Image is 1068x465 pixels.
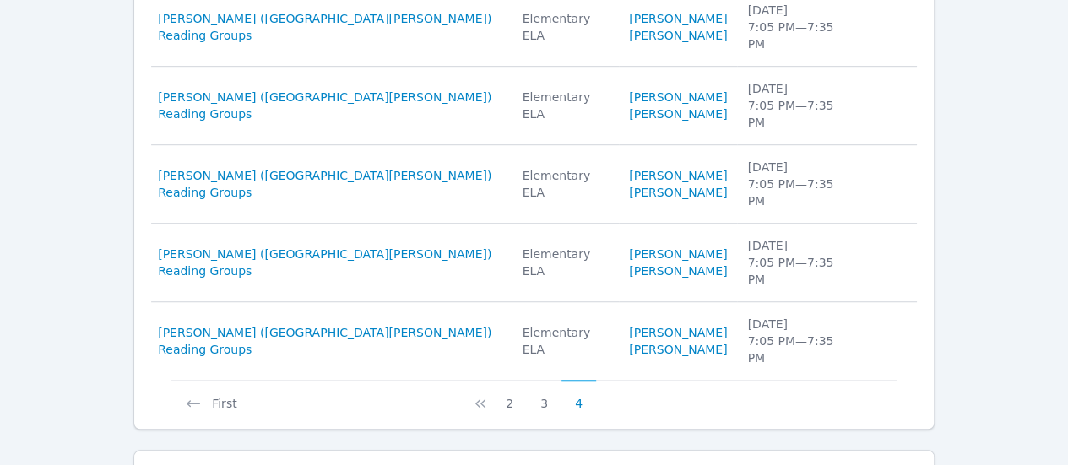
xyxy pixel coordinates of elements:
a: [PERSON_NAME] [629,184,727,201]
a: [PERSON_NAME] [629,341,727,358]
button: First [171,380,250,412]
div: Elementary ELA [522,89,609,122]
a: [PERSON_NAME] [629,105,727,122]
div: Elementary ELA [522,10,609,44]
a: [PERSON_NAME] [629,10,727,27]
tr: [PERSON_NAME] ([GEOGRAPHIC_DATA][PERSON_NAME]) Reading GroupsElementary ELA[PERSON_NAME][PERSON_N... [151,67,917,145]
tr: [PERSON_NAME] ([GEOGRAPHIC_DATA][PERSON_NAME]) Reading GroupsElementary ELA[PERSON_NAME][PERSON_N... [151,302,917,380]
a: [PERSON_NAME] [629,89,727,105]
tr: [PERSON_NAME] ([GEOGRAPHIC_DATA][PERSON_NAME]) Reading GroupsElementary ELA[PERSON_NAME][PERSON_N... [151,224,917,302]
button: 3 [527,380,561,412]
div: Elementary ELA [522,167,609,201]
a: [PERSON_NAME] ([GEOGRAPHIC_DATA][PERSON_NAME]) Reading Groups [158,89,501,122]
div: [DATE] 7:05 PM — 7:35 PM [747,2,843,52]
button: 4 [561,380,596,412]
a: [PERSON_NAME] ([GEOGRAPHIC_DATA][PERSON_NAME]) Reading Groups [158,246,501,279]
div: [DATE] 7:05 PM — 7:35 PM [747,80,843,131]
button: 2 [492,380,527,412]
a: [PERSON_NAME] [629,167,727,184]
a: [PERSON_NAME] [629,262,727,279]
tr: [PERSON_NAME] ([GEOGRAPHIC_DATA][PERSON_NAME]) Reading GroupsElementary ELA[PERSON_NAME][PERSON_N... [151,145,917,224]
a: [PERSON_NAME] [629,324,727,341]
div: [DATE] 7:05 PM — 7:35 PM [747,159,843,209]
div: [DATE] 7:05 PM — 7:35 PM [747,316,843,366]
a: [PERSON_NAME] ([GEOGRAPHIC_DATA][PERSON_NAME]) Reading Groups [158,167,501,201]
a: [PERSON_NAME] [629,27,727,44]
a: [PERSON_NAME] [629,246,727,262]
div: Elementary ELA [522,246,609,279]
div: Elementary ELA [522,324,609,358]
div: [DATE] 7:05 PM — 7:35 PM [747,237,843,288]
a: [PERSON_NAME] ([GEOGRAPHIC_DATA][PERSON_NAME]) Reading Groups [158,10,501,44]
a: [PERSON_NAME] ([GEOGRAPHIC_DATA][PERSON_NAME]) Reading Groups [158,324,501,358]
